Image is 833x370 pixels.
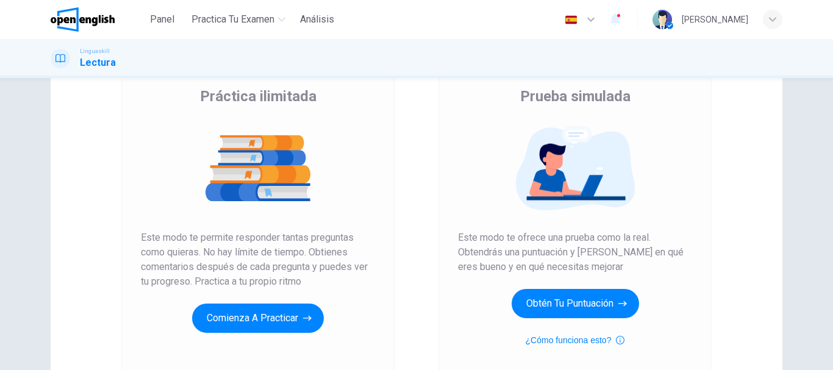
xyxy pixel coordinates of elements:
[512,289,639,318] button: Obtén tu puntuación
[187,9,290,30] button: Practica tu examen
[141,230,375,289] span: Este modo te permite responder tantas preguntas como quieras. No hay límite de tiempo. Obtienes c...
[80,55,116,70] h1: Lectura
[191,12,274,27] span: Practica tu examen
[458,230,692,274] span: Este modo te ofrece una prueba como la real. Obtendrás una puntuación y [PERSON_NAME] en qué eres...
[300,12,334,27] span: Análisis
[80,47,110,55] span: Linguaskill
[192,304,324,333] button: Comienza a practicar
[652,10,672,29] img: Profile picture
[682,12,748,27] div: [PERSON_NAME]
[51,7,143,32] a: OpenEnglish logo
[143,9,182,30] button: Panel
[563,15,579,24] img: es
[295,9,339,30] button: Análisis
[51,7,115,32] img: OpenEnglish logo
[526,333,625,347] button: ¿Cómo funciona esto?
[150,12,174,27] span: Panel
[520,87,631,106] span: Prueba simulada
[200,87,316,106] span: Práctica ilimitada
